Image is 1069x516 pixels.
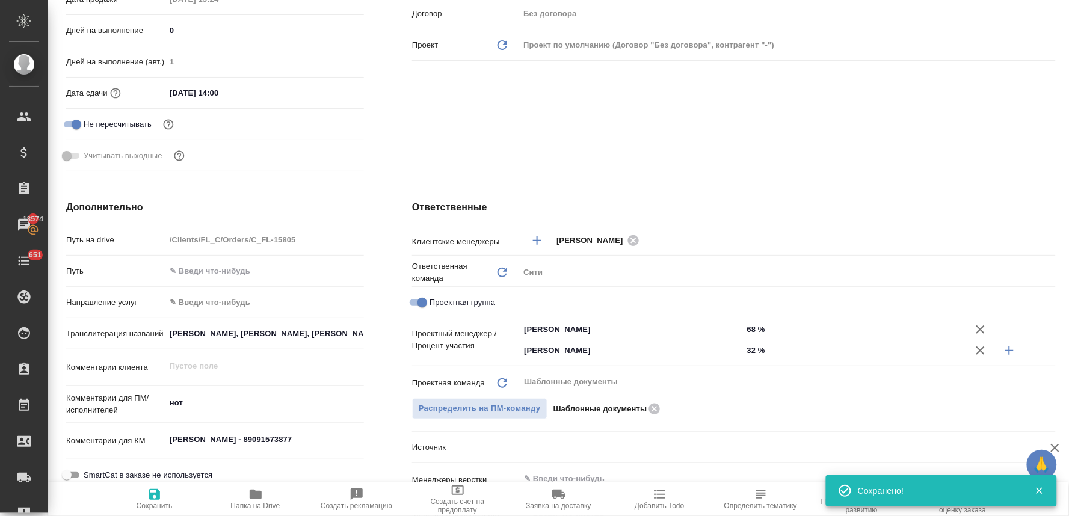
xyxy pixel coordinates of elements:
[1032,452,1052,478] span: 🙏
[419,402,541,416] span: Распределить на ПМ-команду
[819,497,905,514] span: Призвать менеджера по развитию
[165,393,364,413] textarea: нот
[724,502,797,510] span: Определить тематику
[22,249,49,261] span: 651
[66,56,165,68] p: Дней на выполнение (авт.)
[412,200,1056,215] h4: Ответственные
[104,482,205,516] button: Сохранить
[84,118,152,131] span: Не пересчитывать
[407,482,508,516] button: Создать счет на предоплату
[519,35,1056,55] div: Проект по умолчанию (Договор "Без договора", контрагент "-")
[995,336,1024,365] button: Добавить
[165,84,271,102] input: ✎ Введи что-нибудь
[306,482,407,516] button: Создать рекламацию
[812,482,913,516] button: Призвать менеджера по развитию
[736,328,739,331] button: Open
[84,150,162,162] span: Учитывать выходные
[523,226,552,255] button: Добавить менеджера
[108,85,123,101] button: Если добавить услуги и заполнить их объемом, то дата рассчитается автоматически
[412,39,439,51] p: Проект
[66,200,364,215] h4: Дополнительно
[412,474,519,486] p: Менеджеры верстки
[165,231,364,248] input: Пустое поле
[635,502,684,510] span: Добавить Todo
[519,437,1056,458] div: ​
[743,342,967,359] input: ✎ Введи что-нибудь
[161,117,176,132] button: Включи, если не хочешь, чтобы указанная дата сдачи изменилась после переставления заказа в 'Подтв...
[412,398,547,419] span: В заказе уже есть ответственный ПМ или ПМ группа
[609,482,710,516] button: Добавить Todo
[170,296,350,309] div: ✎ Введи что-нибудь
[3,246,45,276] a: 651
[1027,485,1052,496] button: Закрыть
[743,321,967,338] input: ✎ Введи что-нибудь
[66,234,165,246] p: Путь на drive
[66,296,165,309] p: Направление услуг
[3,210,45,240] a: 13574
[165,22,364,39] input: ✎ Введи что-нибудь
[430,296,495,309] span: Проектная группа
[66,25,165,37] p: Дней на выполнение
[205,482,306,516] button: Папка на Drive
[519,262,1056,283] div: Сити
[412,8,519,20] p: Договор
[171,148,187,164] button: Выбери, если сб и вс нужно считать рабочими днями для выполнения заказа.
[412,328,519,352] p: Проектный менеджер / Процент участия
[526,502,591,510] span: Заявка на доставку
[412,236,519,248] p: Клиентские менеджеры
[321,502,392,510] span: Создать рекламацию
[165,325,364,342] input: ✎ Введи что-нибудь
[66,361,165,373] p: Комментарии клиента
[412,260,495,284] p: Ответственная команда
[508,482,609,516] button: Заявка на доставку
[412,441,519,453] p: Источник
[414,497,501,514] span: Создать счет на предоплату
[137,502,173,510] span: Сохранить
[66,265,165,277] p: Путь
[66,87,108,99] p: Дата сдачи
[710,482,812,516] button: Определить тематику
[66,435,165,447] p: Комментарии для КМ
[66,328,165,340] p: Транслитерация названий
[1027,450,1057,480] button: 🙏
[16,213,51,225] span: 13574
[165,262,364,280] input: ✎ Введи что-нибудь
[231,502,280,510] span: Папка на Drive
[412,398,547,419] button: Распределить на ПМ-команду
[165,429,364,450] textarea: [PERSON_NAME] - 89091573877
[66,392,165,416] p: Комментарии для ПМ/исполнителей
[523,471,1012,486] input: ✎ Введи что-нибудь
[519,5,1056,22] input: Пустое поле
[165,53,364,70] input: Пустое поле
[412,377,485,389] p: Проектная команда
[84,469,212,481] span: SmartCat в заказе не используется
[556,235,630,247] span: [PERSON_NAME]
[736,349,739,352] button: Open
[165,292,364,313] div: ✎ Введи что-нибудь
[1049,239,1052,242] button: Open
[556,233,643,248] div: [PERSON_NAME]
[858,485,1017,497] div: Сохранено!
[553,403,647,415] p: Шаблонные документы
